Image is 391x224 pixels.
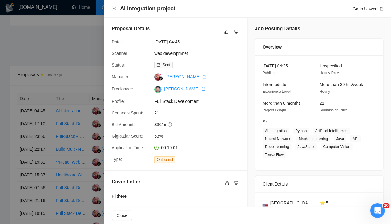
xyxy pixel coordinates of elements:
[154,98,246,105] span: Full Stack Development
[295,143,317,150] span: JavaScript
[112,51,129,56] span: Scanner:
[263,143,292,150] span: Deep Learning
[120,5,175,13] h4: AI Integration project
[320,201,328,205] span: ⭐ 5
[263,176,376,192] div: Client Details
[320,101,325,106] span: 21
[112,25,150,32] h5: Proposal Details
[202,87,205,91] span: export
[112,39,122,44] span: Date:
[263,203,268,210] img: 🇺🇸
[117,212,127,219] span: Close
[255,25,300,32] h5: Job Posting Details
[263,44,282,50] span: Overview
[157,63,160,67] span: mail
[154,110,246,116] span: 21
[112,86,133,91] span: Freelancer:
[296,135,330,142] span: Machine Learning
[263,151,286,158] span: TensorFlow
[383,203,390,208] span: 10
[224,29,229,34] span: like
[223,28,230,35] button: like
[350,135,361,142] span: API
[154,133,246,139] span: 53%
[320,108,348,112] span: Submission Price
[112,178,140,186] h5: Cover Letter
[380,7,384,11] span: export
[320,82,363,87] span: More than 30 hrs/week
[165,74,206,79] a: [PERSON_NAME] export
[154,156,175,163] span: Outbound
[112,6,117,11] button: Close
[112,211,132,220] button: Close
[112,122,135,127] span: Bid Amount:
[320,89,330,94] span: Hourly
[112,74,130,79] span: Manager:
[154,121,246,128] span: $30/hr
[370,203,385,218] iframe: Intercom live chat
[233,179,240,187] button: dislike
[154,38,246,45] span: [DATE] 04:45
[263,89,291,94] span: Experience Level
[353,6,384,11] a: Go to Upworkexport
[112,99,125,104] span: Profile:
[320,71,339,75] span: Hourly Rate
[293,128,309,134] span: Python
[234,29,239,34] span: dislike
[334,135,346,142] span: Java
[112,6,117,11] span: close
[164,86,205,91] a: [PERSON_NAME] export
[112,145,144,150] span: Application Time:
[321,143,353,150] span: Computer Vision
[263,135,293,142] span: Neural Network
[154,146,159,150] span: clock-circle
[154,86,162,93] img: c1xPIZKCd_5qpVW3p9_rL3BM5xnmTxF9N55oKzANS0DJi4p2e9ZOzoRW-Ms11vJalQ
[313,128,350,134] span: Artificial Intelligence
[233,28,240,35] button: dislike
[159,76,163,81] img: gigradar-bm.png
[263,108,286,112] span: Project Length
[234,181,239,186] span: dislike
[270,200,310,213] span: [GEOGRAPHIC_DATA]
[203,75,206,79] span: export
[224,179,231,187] button: like
[320,63,342,68] span: Unspecified
[163,63,170,67] span: Sent
[112,134,143,139] span: GigRadar Score:
[112,110,143,115] span: Connects Spent:
[154,51,188,56] a: web developmnet
[225,181,229,186] span: like
[263,128,289,134] span: AI Integration
[263,63,288,68] span: [DATE] 04:35
[161,145,178,150] span: 00:10:01
[263,119,273,124] span: Skills
[263,71,279,75] span: Published
[112,63,125,67] span: Status:
[263,82,286,87] span: Intermediate
[168,122,173,127] span: question-circle
[112,157,122,162] span: Type:
[263,101,301,106] span: More than 6 months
